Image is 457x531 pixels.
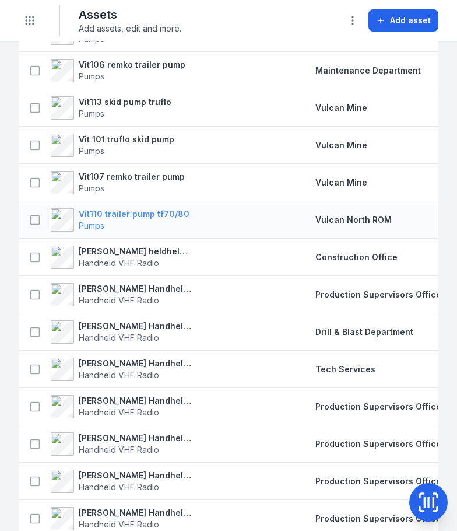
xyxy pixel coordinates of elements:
[79,470,192,481] strong: [PERSON_NAME] Handheld VHF Radio
[315,102,367,114] a: Vulcan Mine
[19,9,41,32] button: Toggle navigation
[79,395,192,407] strong: [PERSON_NAME] Handheld VHF Radio
[315,364,375,375] a: Tech Services
[51,507,192,530] a: [PERSON_NAME] Handheld VHF RadioHandheld VHF Radio
[79,23,181,34] span: Add assets, edit and more.
[79,370,159,380] span: Handheld VHF Radio
[315,252,398,262] span: Construction Office
[315,65,421,76] a: Maintenance Department
[315,289,441,299] span: Production Supervisors Office
[79,432,192,444] strong: [PERSON_NAME] Handheld VHF Radio
[79,71,104,81] span: Pumps
[315,326,413,338] a: Drill & Blast Department
[315,513,441,525] a: Production Supervisors Office
[79,246,192,257] strong: [PERSON_NAME] heldheld VHF radio
[79,519,159,529] span: Handheld VHF Radio
[390,15,431,26] span: Add asset
[315,214,392,226] a: Vulcan North ROM
[79,59,185,71] strong: Vit106 remko trailer pump
[79,320,192,332] strong: [PERSON_NAME] Handheld VHF Radio
[79,333,159,343] span: Handheld VHF Radio
[315,513,441,523] span: Production Supervisors Office
[79,183,104,193] span: Pumps
[79,507,192,519] strong: [PERSON_NAME] Handheld VHF Radio
[315,251,398,263] a: Construction Office
[315,65,421,75] span: Maintenance Department
[79,283,192,295] strong: [PERSON_NAME] Handheld VHF Radio ROM
[79,6,181,23] h2: Assets
[368,9,438,32] button: Add asset
[79,445,159,455] span: Handheld VHF Radio
[315,401,441,413] a: Production Supervisors Office
[51,358,192,381] a: [PERSON_NAME] Handheld VHF Radio - Tech ServicesHandheld VHF Radio
[315,327,413,337] span: Drill & Blast Department
[315,103,367,113] span: Vulcan Mine
[51,246,192,269] a: [PERSON_NAME] heldheld VHF radioHandheld VHF Radio
[315,140,367,150] span: Vulcan Mine
[79,221,104,230] span: Pumps
[51,432,192,456] a: [PERSON_NAME] Handheld VHF RadioHandheld VHF Radio
[51,208,189,232] a: Vit110 trailer pump tf70/80Pumps
[315,438,441,450] a: Production Supervisors Office
[79,34,104,44] span: Pumps
[315,364,375,374] span: Tech Services
[51,96,171,120] a: Vit113 skid pump trufloPumps
[315,476,441,487] a: Production Supervisors Office
[315,439,441,449] span: Production Supervisors Office
[79,258,159,268] span: Handheld VHF Radio
[51,283,192,306] a: [PERSON_NAME] Handheld VHF Radio ROMHandheld VHF Radio
[79,295,159,305] span: Handheld VHF Radio
[51,470,192,493] a: [PERSON_NAME] Handheld VHF RadioHandheld VHF Radio
[51,395,192,418] a: [PERSON_NAME] Handheld VHF RadioHandheld VHF Radio
[315,215,392,225] span: Vulcan North ROM
[79,407,159,417] span: Handheld VHF Radio
[79,146,104,156] span: Pumps
[79,109,104,118] span: Pumps
[79,134,174,145] strong: Vit 101 truflo skid pump
[79,482,159,492] span: Handheld VHF Radio
[79,96,171,108] strong: Vit113 skid pump truflo
[315,139,367,151] a: Vulcan Mine
[79,208,189,220] strong: Vit110 trailer pump tf70/80
[51,59,185,82] a: Vit106 remko trailer pumpPumps
[51,320,192,344] a: [PERSON_NAME] Handheld VHF RadioHandheld VHF Radio
[315,401,441,411] span: Production Supervisors Office
[315,289,441,301] a: Production Supervisors Office
[51,171,185,194] a: Vit107 remko trailer pumpPumps
[51,134,174,157] a: Vit 101 truflo skid pumpPumps
[315,476,441,486] span: Production Supervisors Office
[315,177,367,188] a: Vulcan Mine
[315,177,367,187] span: Vulcan Mine
[79,171,185,183] strong: Vit107 remko trailer pump
[79,358,192,369] strong: [PERSON_NAME] Handheld VHF Radio - Tech Services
